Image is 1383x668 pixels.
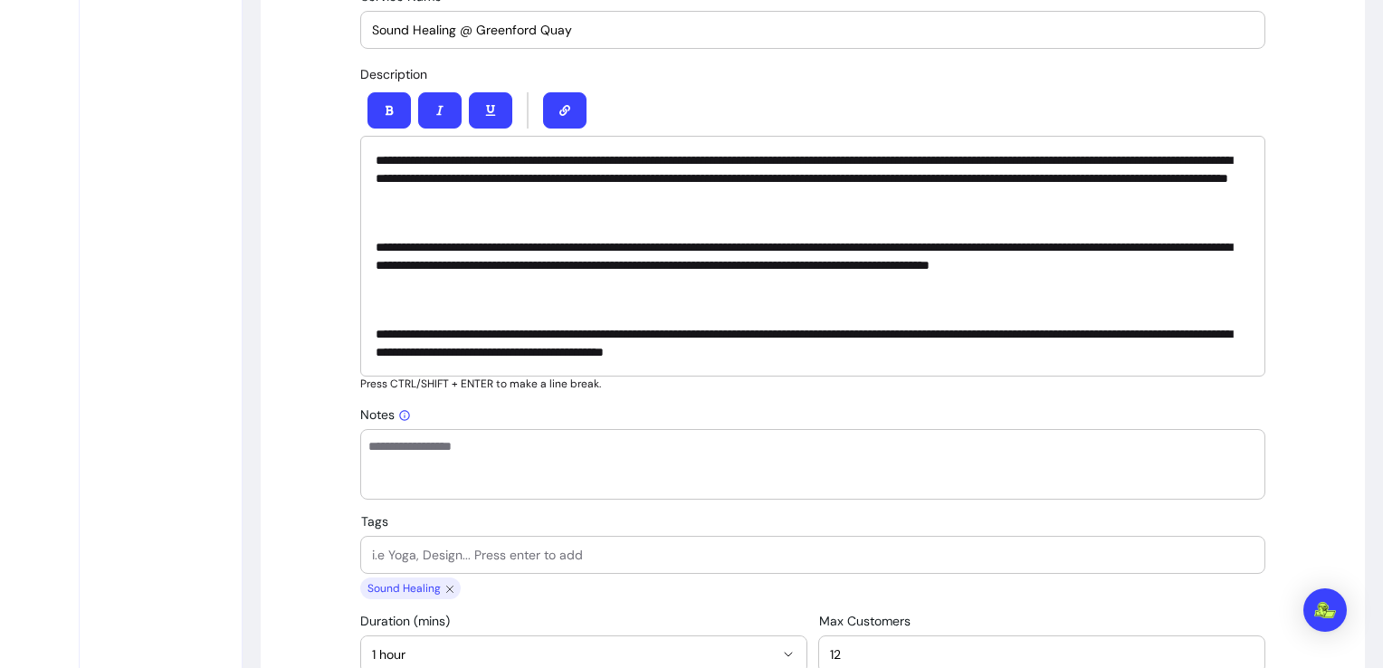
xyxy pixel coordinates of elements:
span: Tags [361,513,388,530]
span: close chip [443,577,457,599]
span: Notes [360,406,411,423]
span: Sound Healing [364,581,443,596]
p: Press CTRL/SHIFT + ENTER to make a line break. [360,377,1265,391]
span: 1 hour [372,645,774,663]
span: Description [360,66,427,82]
input: Max Customers [830,645,1254,663]
input: Service Name [372,21,1254,39]
textarea: Add your own notes [368,437,1257,491]
span: Max Customers [819,613,911,629]
input: Tags [372,546,1254,564]
label: Duration (mins) [360,612,457,630]
div: Open Intercom Messenger [1303,588,1347,632]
